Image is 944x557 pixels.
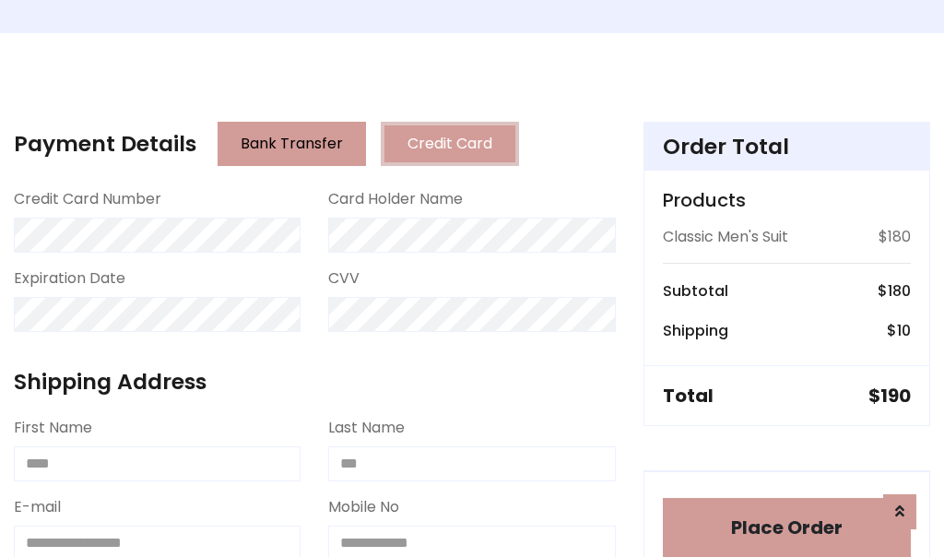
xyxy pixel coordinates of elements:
h5: Total [663,385,714,407]
label: Card Holder Name [328,188,463,210]
label: Mobile No [328,496,399,518]
span: 190 [880,383,911,409]
span: 180 [888,280,911,302]
h4: Shipping Address [14,369,616,395]
h5: $ [868,385,911,407]
button: Place Order [663,498,911,557]
label: Expiration Date [14,267,125,290]
button: Credit Card [381,122,519,166]
h6: $ [878,282,911,300]
button: Bank Transfer [218,122,366,166]
label: Last Name [328,417,405,439]
h5: Products [663,189,911,211]
h4: Payment Details [14,131,196,157]
h6: $ [887,322,911,339]
label: E-mail [14,496,61,518]
h4: Order Total [663,134,911,160]
span: 10 [897,320,911,341]
label: CVV [328,267,360,290]
label: Credit Card Number [14,188,161,210]
p: $180 [879,226,911,248]
h6: Shipping [663,322,728,339]
p: Classic Men's Suit [663,226,788,248]
h6: Subtotal [663,282,728,300]
label: First Name [14,417,92,439]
